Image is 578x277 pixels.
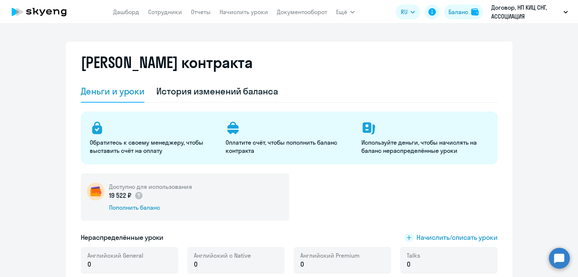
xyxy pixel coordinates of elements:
span: 0 [300,260,304,269]
span: Начислить/списать уроки [416,233,498,242]
div: История изменений баланса [156,85,278,97]
p: Используйте деньги, чтобы начислять на баланс нераспределённые уроки [361,138,488,155]
a: Сотрудники [148,8,182,16]
p: 19 522 ₽ [109,191,144,200]
h5: Нераспределённые уроки [81,233,164,242]
span: RU [401,7,408,16]
p: Договор, НП КИЦ СНГ, АССОЦИАЦИЯ [491,3,561,21]
span: Английский с Native [194,251,251,260]
p: Оплатите счёт, чтобы пополнить баланс контракта [226,138,352,155]
h5: Доступно для использования [109,183,192,191]
button: RU [396,4,420,19]
span: 0 [194,260,198,269]
a: Начислить уроки [220,8,268,16]
a: Документооборот [277,8,327,16]
span: 0 [407,260,411,269]
span: Английский Premium [300,251,360,260]
div: Пополнить баланс [109,203,192,212]
span: Английский General [87,251,143,260]
div: Баланс [448,7,468,16]
img: balance [471,8,479,16]
img: wallet-circle.png [87,183,105,200]
span: 0 [87,260,91,269]
button: Ещё [336,4,355,19]
div: Деньги и уроки [81,85,145,97]
button: Балансbalance [444,4,483,19]
a: Отчеты [191,8,211,16]
a: Дашборд [113,8,139,16]
span: Talks [407,251,420,260]
button: Договор, НП КИЦ СНГ, АССОЦИАЦИЯ [488,3,572,21]
p: Обратитесь к своему менеджеру, чтобы выставить счёт на оплату [90,138,217,155]
h2: [PERSON_NAME] контракта [81,54,253,71]
span: Ещё [336,7,347,16]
